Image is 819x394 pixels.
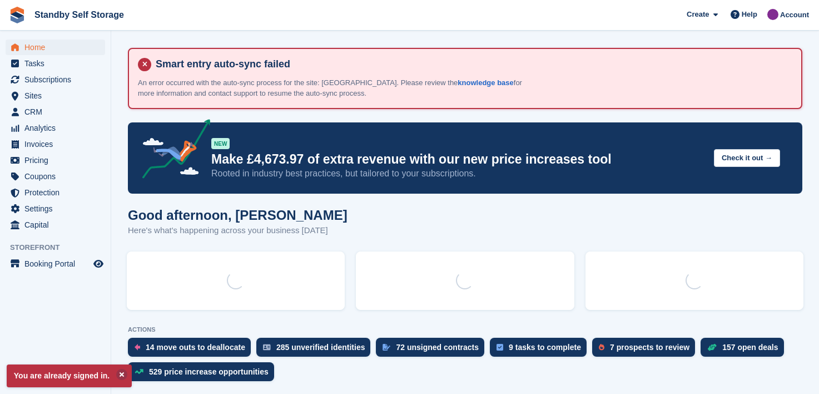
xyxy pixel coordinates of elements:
[376,338,490,362] a: 72 unsigned contracts
[497,344,503,351] img: task-75834270c22a3079a89374b754ae025e5fb1db73e45f91037f5363f120a921f8.svg
[24,185,91,200] span: Protection
[742,9,757,20] span: Help
[133,119,211,183] img: price-adjustments-announcement-icon-8257ccfd72463d97f412b2fc003d46551f7dbcb40ab6d574587a9cd5c0d94...
[138,77,527,99] p: An error occurred with the auto-sync process for the site: [GEOGRAPHIC_DATA]. Please review the f...
[6,104,105,120] a: menu
[276,343,365,352] div: 285 unverified identities
[256,338,376,362] a: 285 unverified identities
[714,149,780,168] button: Check it out →
[135,344,140,351] img: move_outs_to_deallocate_icon-f764333ba52eb49d3ac5e1228854f67142a1ed5810a6f6cc68b1a99e826820c5.svg
[10,242,111,253] span: Storefront
[24,72,91,87] span: Subscriptions
[780,9,809,21] span: Account
[6,40,105,55] a: menu
[151,58,792,71] h4: Smart entry auto-sync failed
[6,120,105,136] a: menu
[211,151,705,168] p: Make £4,673.97 of extra revenue with our new price increases tool
[707,343,717,351] img: deal-1b604bf984904fb50ccaf53a9ad4b4a5d6e5aea283cecdc64d6e3604feb123c2.svg
[211,138,230,149] div: NEW
[7,365,132,387] p: You are already signed in.
[24,217,91,233] span: Capital
[149,367,269,376] div: 529 price increase opportunities
[24,136,91,152] span: Invoices
[610,343,689,352] div: 7 prospects to review
[24,169,91,184] span: Coupons
[9,7,26,23] img: stora-icon-8386f47178a22dfd0bd8f6a31ec36ba5ce8667c1dd55bd0f319d3a0aa187defe.svg
[6,72,105,87] a: menu
[701,338,789,362] a: 157 open deals
[146,343,245,352] div: 14 move outs to deallocate
[383,344,390,351] img: contract_signature_icon-13c848040528278c33f63329250d36e43548de30e8caae1d1a13099fd9432cc5.svg
[592,338,701,362] a: 7 prospects to review
[6,56,105,71] a: menu
[128,208,348,223] h1: Good afternoon, [PERSON_NAME]
[6,217,105,233] a: menu
[6,136,105,152] a: menu
[135,369,143,374] img: price_increase_opportunities-93ffe204e8149a01c8c9dc8f82e8f89637d9d84a8eef4429ea346261dce0b2c0.svg
[24,201,91,216] span: Settings
[6,201,105,216] a: menu
[24,152,91,168] span: Pricing
[24,56,91,71] span: Tasks
[6,152,105,168] a: menu
[30,6,128,24] a: Standby Self Storage
[24,256,91,272] span: Booking Portal
[263,344,271,351] img: verify_identity-adf6edd0f0f0b5bbfe63781bf79b02c33cf7c696d77639b501bdc392416b5a36.svg
[128,224,348,237] p: Here's what's happening across your business [DATE]
[211,168,705,180] p: Rooted in industry best practices, but tailored to your subscriptions.
[6,169,105,184] a: menu
[128,338,256,362] a: 14 move outs to deallocate
[6,256,105,272] a: menu
[767,9,778,20] img: Sue Ford
[24,40,91,55] span: Home
[128,362,280,387] a: 529 price increase opportunities
[92,257,105,270] a: Preview store
[458,78,513,87] a: knowledge base
[6,185,105,200] a: menu
[687,9,709,20] span: Create
[24,120,91,136] span: Analytics
[24,104,91,120] span: CRM
[6,88,105,104] a: menu
[490,338,592,362] a: 9 tasks to complete
[599,344,604,351] img: prospect-51fa495bee0391a8d652442698ab0144808aea92771e9ea1ae160a38d050c398.svg
[24,88,91,104] span: Sites
[722,343,778,352] div: 157 open deals
[396,343,479,352] div: 72 unsigned contracts
[509,343,581,352] div: 9 tasks to complete
[128,326,802,333] p: ACTIONS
